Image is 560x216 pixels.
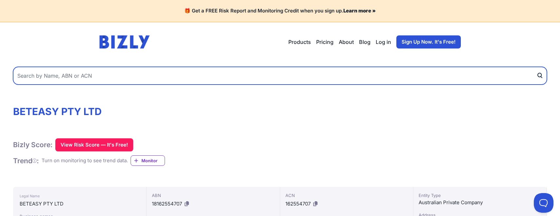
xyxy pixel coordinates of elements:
[55,138,133,151] button: View Risk Score — It's Free!
[376,38,391,46] a: Log in
[13,156,39,165] h1: Trend :
[42,157,128,165] div: Turn on monitoring to see trend data.
[359,38,370,46] a: Blog
[141,157,165,164] span: Monitor
[152,192,275,199] div: ABN
[131,155,165,166] a: Monitor
[419,199,541,206] div: Australian Private Company
[13,106,547,117] h1: BETEASY PTY LTD
[419,192,541,199] div: Entity Type
[288,38,311,46] button: Products
[316,38,334,46] a: Pricing
[396,35,461,49] a: Sign Up Now. It's Free!
[285,192,408,199] div: ACN
[285,201,311,207] span: 162554707
[20,192,140,200] div: Legal Name
[8,8,552,14] h4: 🎁 Get a FREE Risk Report and Monitoring Credit when you sign up.
[343,8,376,14] a: Learn more »
[13,67,547,85] input: Search by Name, ABN or ACN
[152,201,182,207] span: 18162554707
[339,38,354,46] a: About
[534,193,553,213] iframe: Toggle Customer Support
[20,200,140,208] div: BETEASY PTY LTD
[13,140,53,149] h1: Bizly Score:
